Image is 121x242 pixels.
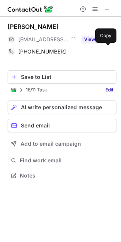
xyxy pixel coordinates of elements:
p: 18/11 Task [26,87,47,93]
a: Edit [102,86,116,94]
button: Save to List [8,70,116,84]
span: Find work email [20,157,113,164]
div: [PERSON_NAME] [8,23,59,30]
span: Add to email campaign [21,141,81,147]
span: Send email [21,123,50,129]
button: Send email [8,119,116,132]
span: Notes [20,172,113,179]
img: ContactOut [11,87,17,93]
button: Add to email campaign [8,137,116,151]
button: Find work email [8,155,116,166]
div: Save to List [21,74,113,80]
button: AI write personalized message [8,101,116,114]
button: Reveal Button [81,36,111,43]
span: [EMAIL_ADDRESS][DOMAIN_NAME] [18,36,68,43]
img: ContactOut v5.3.10 [8,5,53,14]
button: Notes [8,170,116,181]
span: AI write personalized message [21,104,102,110]
span: [PHONE_NUMBER] [18,48,66,55]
